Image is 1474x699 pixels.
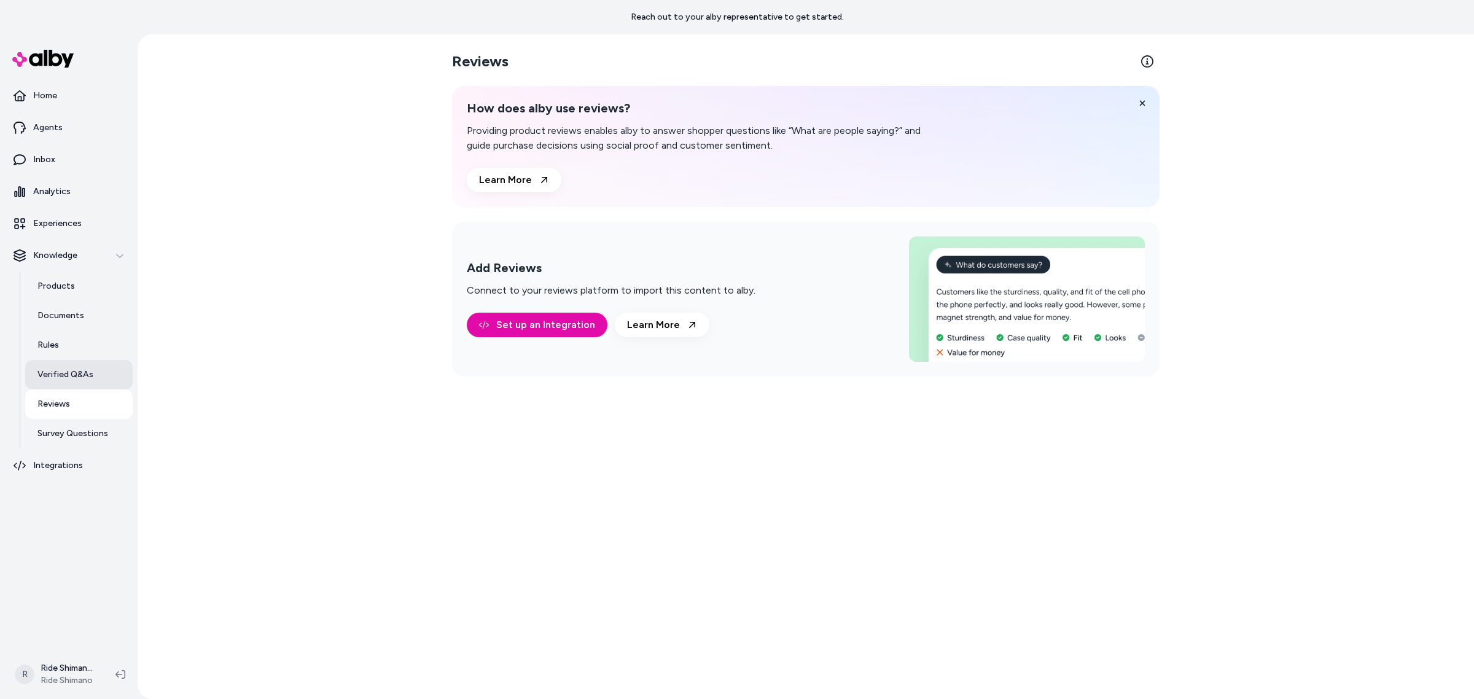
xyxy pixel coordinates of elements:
span: R [15,665,34,684]
img: Add Reviews [909,236,1145,362]
span: Ride Shimano [41,674,96,687]
a: Agents [5,113,133,143]
h2: Add Reviews [467,260,755,276]
a: Learn More [467,168,561,192]
a: Experiences [5,209,133,238]
p: Integrations [33,459,83,472]
p: Inbox [33,154,55,166]
p: Analytics [33,185,71,198]
a: Home [5,81,133,111]
h2: How does alby use reviews? [467,101,938,116]
p: Knowledge [33,249,77,262]
p: Home [33,90,57,102]
p: Verified Q&As [37,369,93,381]
a: Products [25,271,133,301]
p: Documents [37,310,84,322]
a: Rules [25,330,133,360]
a: Set up an Integration [467,313,607,337]
a: Inbox [5,145,133,174]
p: Reach out to your alby representative to get started. [631,11,844,23]
img: alby Logo [12,50,74,68]
button: RRide Shimano ShopifyRide Shimano [7,655,106,694]
button: Knowledge [5,241,133,270]
a: Survey Questions [25,419,133,448]
a: Verified Q&As [25,360,133,389]
p: Experiences [33,217,82,230]
p: Ride Shimano Shopify [41,662,96,674]
p: Providing product reviews enables alby to answer shopper questions like “What are people saying?”... [467,123,938,153]
a: Analytics [5,177,133,206]
p: Reviews [37,398,70,410]
p: Products [37,280,75,292]
a: Learn More [615,313,709,337]
a: Integrations [5,451,133,480]
h2: Reviews [452,52,509,71]
p: Agents [33,122,63,134]
p: Survey Questions [37,428,108,440]
a: Documents [25,301,133,330]
p: Rules [37,339,59,351]
p: Connect to your reviews platform to import this content to alby. [467,283,755,298]
a: Reviews [25,389,133,419]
